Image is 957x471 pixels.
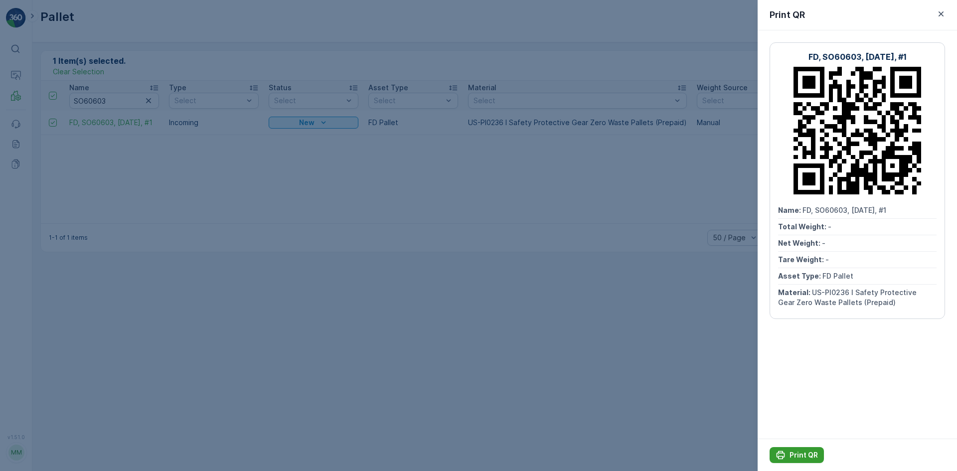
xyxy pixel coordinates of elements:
p: Print QR [790,450,818,460]
span: Asset Type : [778,272,822,280]
span: US-PI0236 I Safety Protective Gear Zero Waste Pallets (Prepaid) [778,288,919,307]
span: - [822,239,825,247]
span: Net Weight : [778,239,822,247]
span: - [828,222,831,231]
span: Total Weight : [778,222,828,231]
button: Print QR [770,447,824,463]
span: - [825,255,829,264]
span: FD, SO60603, [DATE], #1 [802,206,886,214]
span: FD Pallet [822,272,853,280]
span: Name : [778,206,802,214]
span: Material : [778,288,812,297]
p: FD, SO60603, [DATE], #1 [808,51,907,63]
span: Tare Weight : [778,255,825,264]
p: Print QR [770,8,805,22]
